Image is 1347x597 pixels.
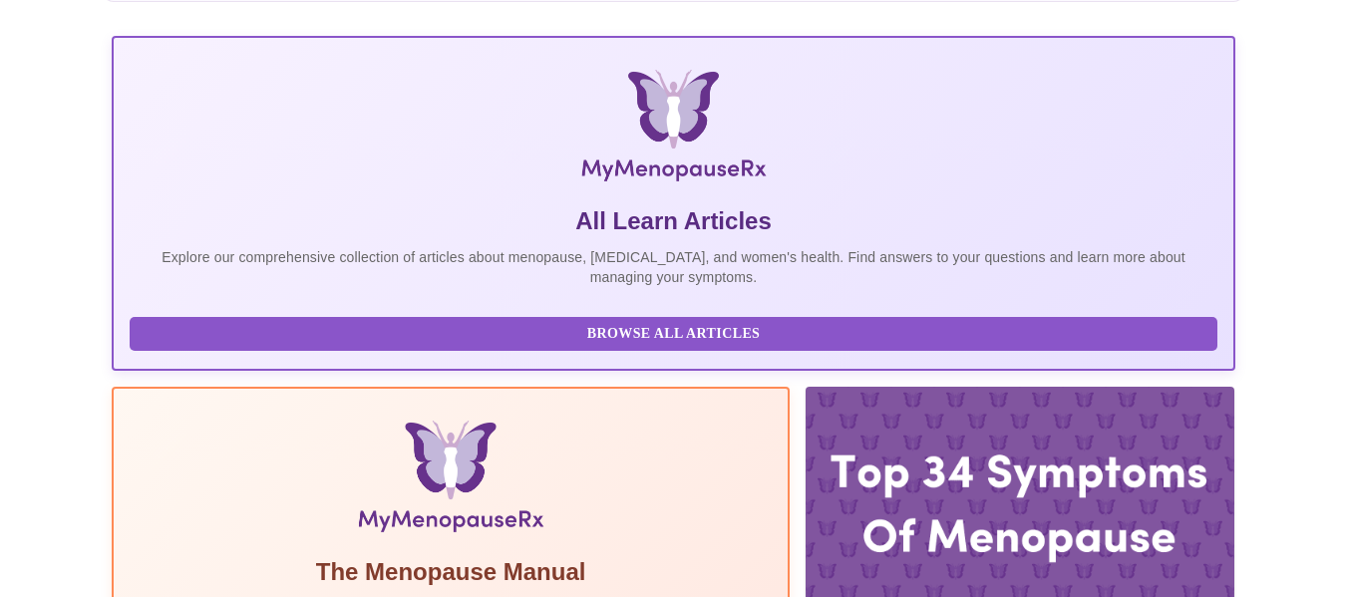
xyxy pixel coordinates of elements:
p: Explore our comprehensive collection of articles about menopause, [MEDICAL_DATA], and women's hea... [130,247,1217,287]
img: MyMenopauseRx Logo [298,70,1048,189]
h5: All Learn Articles [130,205,1217,237]
h5: The Menopause Manual [130,556,772,588]
span: Browse All Articles [150,322,1197,347]
button: Browse All Articles [130,317,1217,352]
img: Menopause Manual [231,421,669,540]
a: Browse All Articles [130,324,1222,341]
